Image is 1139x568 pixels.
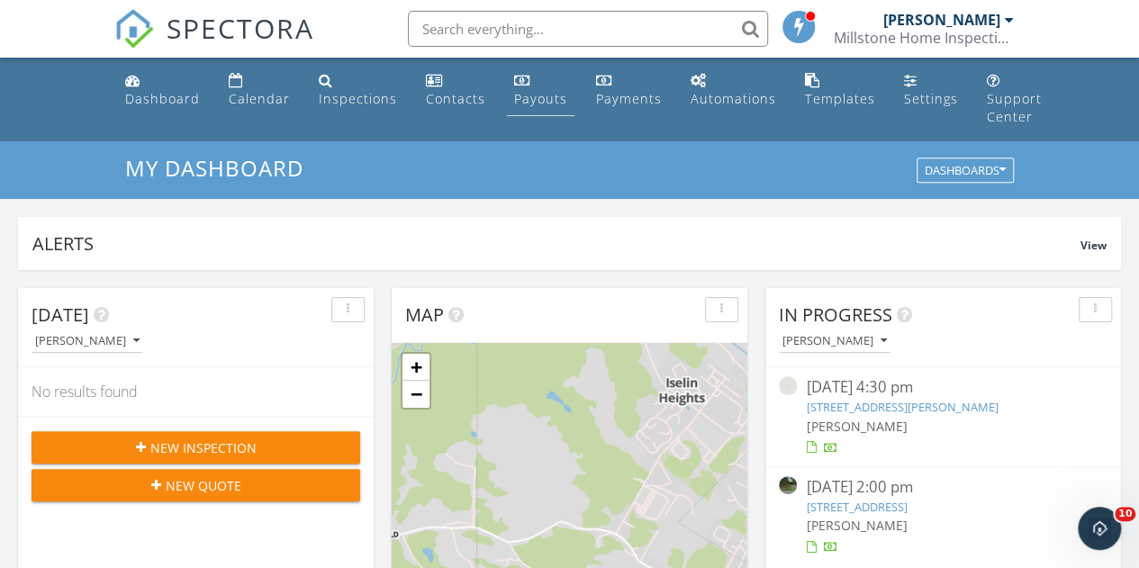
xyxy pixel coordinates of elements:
[118,65,207,116] a: Dashboard
[1115,507,1135,521] span: 10
[221,65,297,116] a: Calendar
[806,476,1080,499] div: [DATE] 2:00 pm
[229,90,290,107] div: Calendar
[514,90,567,107] div: Payouts
[32,302,89,327] span: [DATE]
[980,65,1049,134] a: Support Center
[691,90,776,107] div: Automations
[782,335,887,347] div: [PERSON_NAME]
[125,153,303,183] span: My Dashboard
[917,158,1014,184] button: Dashboards
[426,90,485,107] div: Contacts
[402,354,429,381] a: Zoom in
[806,418,907,435] span: [PERSON_NAME]
[806,376,1080,399] div: [DATE] 4:30 pm
[32,431,360,464] button: New Inspection
[402,381,429,408] a: Zoom out
[1080,238,1107,253] span: View
[405,302,444,327] span: Map
[779,476,1107,556] a: [DATE] 2:00 pm [STREET_ADDRESS] [PERSON_NAME]
[408,11,768,47] input: Search everything...
[798,65,882,116] a: Templates
[779,376,1107,456] a: [DATE] 4:30 pm [STREET_ADDRESS][PERSON_NAME] [PERSON_NAME]
[925,165,1006,177] div: Dashboards
[32,231,1080,256] div: Alerts
[779,476,797,494] img: streetview
[779,329,890,354] button: [PERSON_NAME]
[125,90,200,107] div: Dashboard
[806,517,907,534] span: [PERSON_NAME]
[589,65,669,116] a: Payments
[32,329,143,354] button: [PERSON_NAME]
[596,90,662,107] div: Payments
[805,90,875,107] div: Templates
[806,399,998,415] a: [STREET_ADDRESS][PERSON_NAME]
[834,29,1014,47] div: Millstone Home Inspections
[312,65,404,116] a: Inspections
[419,65,493,116] a: Contacts
[35,335,140,347] div: [PERSON_NAME]
[114,9,154,49] img: The Best Home Inspection Software - Spectora
[114,24,314,62] a: SPECTORA
[897,65,965,116] a: Settings
[683,65,783,116] a: Automations (Basic)
[32,469,360,501] button: New Quote
[167,9,314,47] span: SPECTORA
[507,65,574,116] a: Payouts
[883,11,1000,29] div: [PERSON_NAME]
[779,376,797,394] img: streetview
[987,90,1042,125] div: Support Center
[166,476,241,495] span: New Quote
[18,367,374,416] div: No results found
[779,302,892,327] span: In Progress
[1078,507,1121,550] iframe: Intercom live chat
[904,90,958,107] div: Settings
[806,499,907,515] a: [STREET_ADDRESS]
[319,90,397,107] div: Inspections
[150,438,257,457] span: New Inspection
